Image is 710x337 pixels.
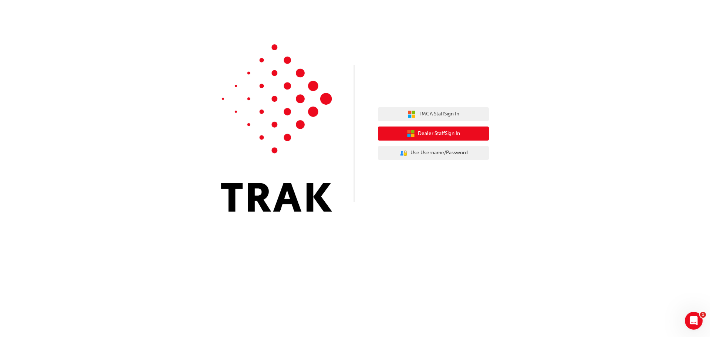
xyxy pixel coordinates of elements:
[419,110,459,118] span: TMCA Staff Sign In
[221,44,332,212] img: Trak
[378,127,489,141] button: Dealer StaffSign In
[700,312,706,318] span: 1
[410,149,468,157] span: Use Username/Password
[378,107,489,121] button: TMCA StaffSign In
[378,146,489,160] button: Use Username/Password
[685,312,703,330] iframe: Intercom live chat
[418,129,460,138] span: Dealer Staff Sign In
